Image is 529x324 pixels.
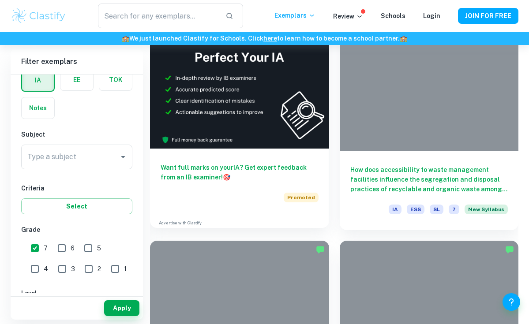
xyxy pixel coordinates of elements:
[316,245,325,254] img: Marked
[161,163,319,182] h6: Want full marks on your IA ? Get expert feedback from an IB examiner!
[407,205,424,214] span: ESS
[2,34,527,43] h6: We just launched Clastify for Schools. Click to learn how to become a school partner.
[21,288,132,298] h6: Level
[159,220,202,226] a: Advertise with Clastify
[60,69,93,90] button: EE
[430,205,443,214] span: SL
[465,205,508,220] div: Starting from the May 2026 session, the ESS IA requirements have changed. We created this exempla...
[21,130,132,139] h6: Subject
[389,205,401,214] span: IA
[458,8,518,24] button: JOIN FOR FREE
[223,174,230,181] span: 🎯
[11,49,143,74] h6: Filter exemplars
[22,70,54,91] button: IA
[71,264,75,274] span: 3
[122,35,129,42] span: 🏫
[99,69,132,90] button: TOK
[150,17,329,230] a: Want full marks on yourIA? Get expert feedback from an IB examiner!PromotedAdvertise with Clastify
[104,300,139,316] button: Apply
[400,35,407,42] span: 🏫
[340,17,519,230] a: How does accessibility to waste management facilities influence the segregation and disposal prac...
[423,12,440,19] a: Login
[117,151,129,163] button: Open
[381,12,405,19] a: Schools
[21,183,132,193] h6: Criteria
[22,97,54,119] button: Notes
[284,193,319,202] span: Promoted
[505,245,514,254] img: Marked
[71,243,75,253] span: 6
[274,11,315,20] p: Exemplars
[263,35,277,42] a: here
[21,225,132,235] h6: Grade
[124,264,127,274] span: 1
[11,7,67,25] img: Clastify logo
[350,165,508,194] h6: How does accessibility to waste management facilities influence the segregation and disposal prac...
[97,243,101,253] span: 5
[98,4,219,28] input: Search for any exemplars...
[21,198,132,214] button: Select
[465,205,508,214] span: New Syllabus
[503,293,520,311] button: Help and Feedback
[44,264,48,274] span: 4
[98,264,101,274] span: 2
[449,205,459,214] span: 7
[44,243,48,253] span: 7
[150,15,329,149] img: Thumbnail
[333,11,363,21] p: Review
